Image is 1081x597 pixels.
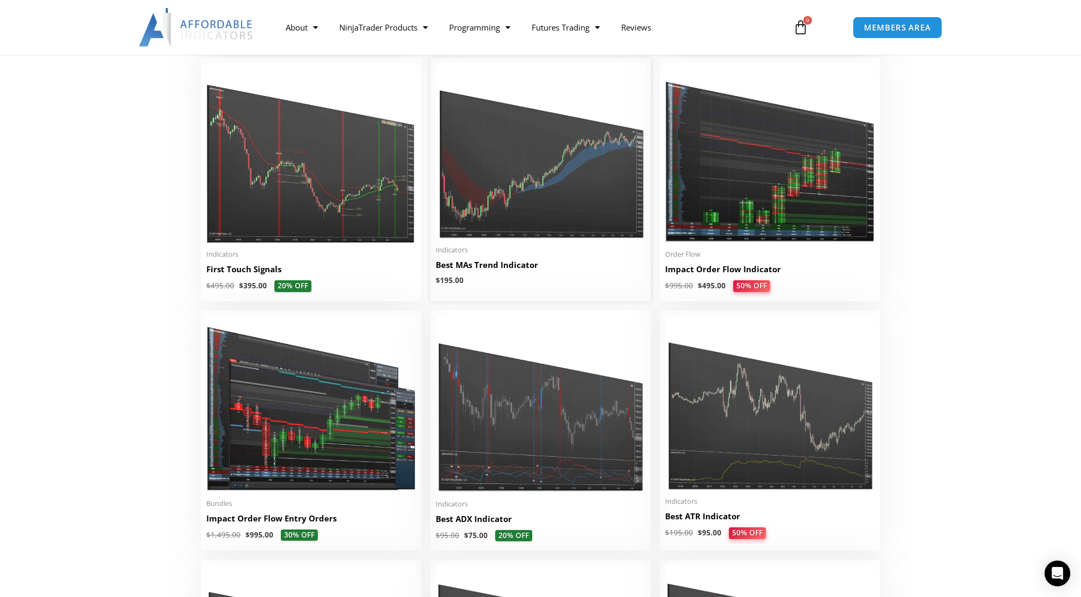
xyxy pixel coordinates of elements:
a: MEMBERS AREA [853,17,942,39]
h2: Impact Order Flow Indicator [665,264,875,275]
h2: Best ADX Indicator [436,513,645,525]
a: 0 [777,12,824,43]
span: $ [698,281,702,290]
span: $ [698,528,702,538]
span: 50% OFF [727,527,767,539]
img: LogoAI | Affordable Indicators – NinjaTrader [139,8,254,47]
bdi: 195.00 [436,275,464,285]
h2: Impact Order Flow Entry Orders [206,513,416,524]
bdi: 495.00 [206,281,234,290]
span: 20% OFF [495,530,532,542]
h2: First Touch Signals [206,264,416,275]
span: 30% OFF [281,529,318,541]
a: Impact Order Flow Indicator [665,264,875,280]
h2: Best MAs Trend Indicator [436,259,645,271]
a: About [275,15,329,40]
span: $ [464,531,468,540]
span: Order Flow [665,250,875,259]
bdi: 195.00 [665,528,693,538]
bdi: 75.00 [464,531,488,540]
a: Impact Order Flow Entry Orders [206,513,416,529]
a: Programming [438,15,521,40]
a: NinjaTrader Products [329,15,438,40]
span: 20% OFF [274,280,311,292]
span: $ [245,530,250,540]
span: $ [206,281,211,290]
bdi: 995.00 [245,530,273,540]
span: 50% OFF [732,280,771,293]
img: Best MAs Trend Indicator [436,63,645,239]
img: Impact Order Flow Entry Orders [206,316,416,492]
span: $ [436,275,440,285]
bdi: 995.00 [665,281,693,290]
nav: Menu [275,15,781,40]
span: Indicators [436,245,645,255]
bdi: 395.00 [239,281,267,290]
span: Indicators [665,497,875,506]
a: Best MAs Trend Indicator [436,259,645,276]
img: First Touch Signals 1 [206,63,416,243]
img: OrderFlow 2 [665,63,875,243]
a: Reviews [610,15,662,40]
span: Indicators [206,250,416,259]
a: Futures Trading [521,15,610,40]
img: Best ADX Indicator [436,316,645,493]
span: $ [436,531,440,540]
a: Best ADX Indicator [436,513,645,530]
span: 0 [803,16,812,25]
bdi: 495.00 [698,281,726,290]
h2: Best ATR Indicator [665,511,875,522]
img: Best ATR Indicator [665,316,875,491]
div: Open Intercom Messenger [1045,561,1070,586]
span: $ [239,281,243,290]
span: $ [665,528,669,538]
span: $ [665,281,669,290]
a: Best ATR Indicator [665,511,875,527]
span: Bundles [206,499,416,508]
span: Indicators [436,499,645,509]
span: MEMBERS AREA [864,24,931,32]
a: First Touch Signals [206,264,416,280]
bdi: 95.00 [698,528,721,538]
span: $ [206,530,211,540]
bdi: 95.00 [436,531,459,540]
bdi: 1,495.00 [206,530,241,540]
